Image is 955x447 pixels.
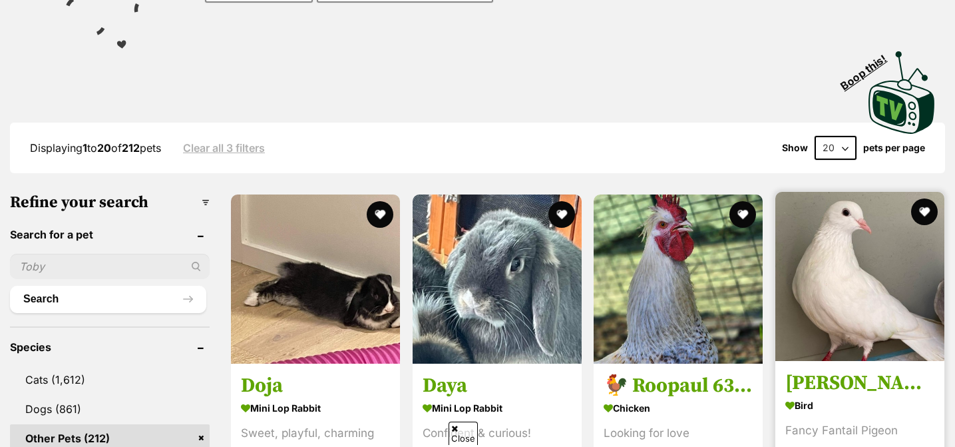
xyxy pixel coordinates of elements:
button: favourite [729,201,756,228]
a: Dogs (861) [10,395,210,423]
button: favourite [910,199,937,225]
h3: 🐓 Roopaul 6336 🐓 [604,373,753,398]
strong: 212 [122,141,140,155]
div: Looking for love [604,424,753,442]
div: Confident & curious! [423,424,572,442]
img: Daya - Mini Lop Rabbit [413,195,582,364]
span: Show [782,143,808,153]
div: Sweet, playful, charming [241,424,390,442]
h3: Daya [423,373,572,398]
strong: Chicken [604,398,753,418]
strong: Mini Lop Rabbit [241,398,390,418]
button: favourite [367,201,393,228]
label: pets per page [863,143,925,153]
h3: [PERSON_NAME] [785,370,934,396]
span: Displaying to of pets [30,141,161,155]
button: Search [10,286,206,312]
header: Search for a pet [10,228,210,240]
a: Clear all 3 filters [183,142,265,154]
strong: 20 [97,141,111,155]
h3: Doja [241,373,390,398]
span: Close [449,422,478,445]
button: favourite [548,201,574,228]
img: 🐓 Roopaul 6336 🐓 - Chicken [594,195,763,364]
a: Boop this! [868,39,935,137]
a: Cats (1,612) [10,366,210,394]
header: Species [10,341,210,353]
img: Bobby - Bird [775,192,944,361]
img: Doja - Mini Lop Rabbit [231,195,400,364]
strong: Bird [785,396,934,415]
input: Toby [10,254,210,279]
span: Boop this! [839,44,900,92]
strong: Mini Lop Rabbit [423,398,572,418]
h3: Refine your search [10,193,210,212]
div: Fancy Fantail Pigeon [785,422,934,440]
strong: 1 [83,141,87,155]
img: PetRescue TV logo [868,51,935,134]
